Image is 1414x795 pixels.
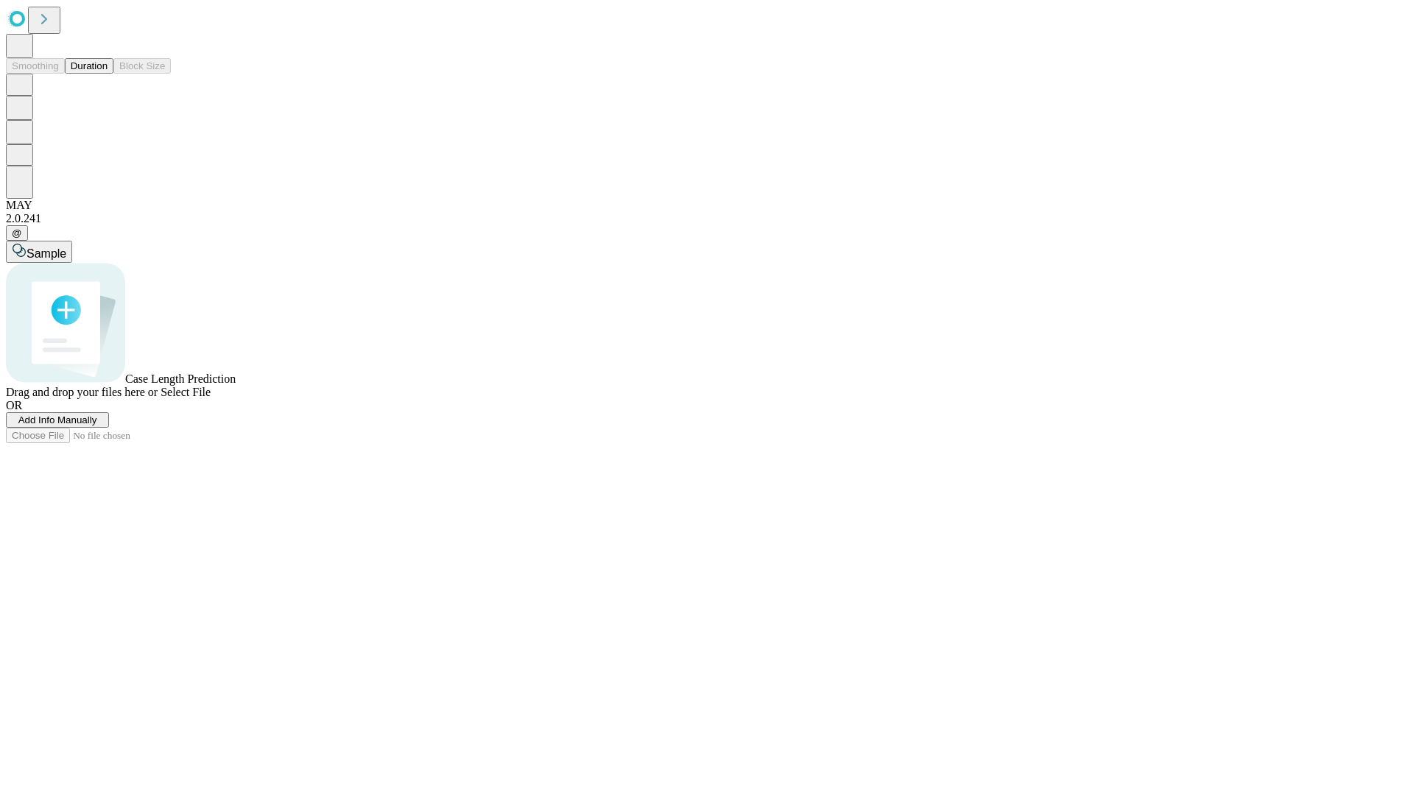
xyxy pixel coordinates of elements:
[18,414,97,425] span: Add Info Manually
[161,386,211,398] span: Select File
[27,247,66,260] span: Sample
[6,58,65,74] button: Smoothing
[125,372,236,385] span: Case Length Prediction
[6,241,72,263] button: Sample
[6,225,28,241] button: @
[6,399,22,411] span: OR
[113,58,171,74] button: Block Size
[6,386,158,398] span: Drag and drop your files here or
[65,58,113,74] button: Duration
[12,227,22,239] span: @
[6,212,1408,225] div: 2.0.241
[6,199,1408,212] div: MAY
[6,412,109,428] button: Add Info Manually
